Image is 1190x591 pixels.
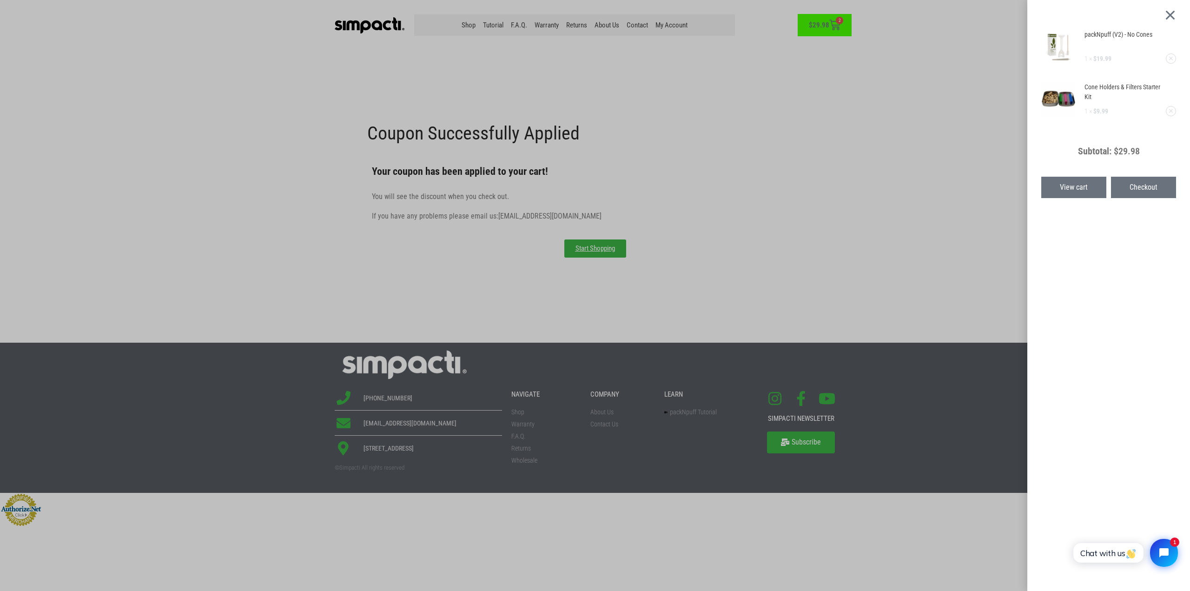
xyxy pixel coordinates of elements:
[1093,107,1108,115] bdi: 9.99
[1041,177,1106,198] a: View cart
[1084,83,1160,100] a: Cone Holders & Filters Starter Kit
[1130,184,1157,191] span: Checkout
[1084,31,1152,38] a: packNpuff (V2) - No Cones
[1084,107,1092,115] span: 1 ×
[1093,107,1097,115] span: $
[1063,531,1186,575] iframe: Tidio Chat
[1078,146,1111,157] strong: Subtotal:
[1041,82,1075,116] img: Cone Holders & Filters Starter Kit
[1093,55,1097,62] span: $
[1114,146,1140,157] bdi: 29.98
[1084,55,1092,62] span: 1 ×
[1093,55,1111,62] bdi: 19.99
[1111,177,1176,198] a: Checkout
[1041,30,1075,64] img: packNpuff (V2) - No Cones
[1114,146,1118,157] span: $
[1060,184,1088,191] span: View cart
